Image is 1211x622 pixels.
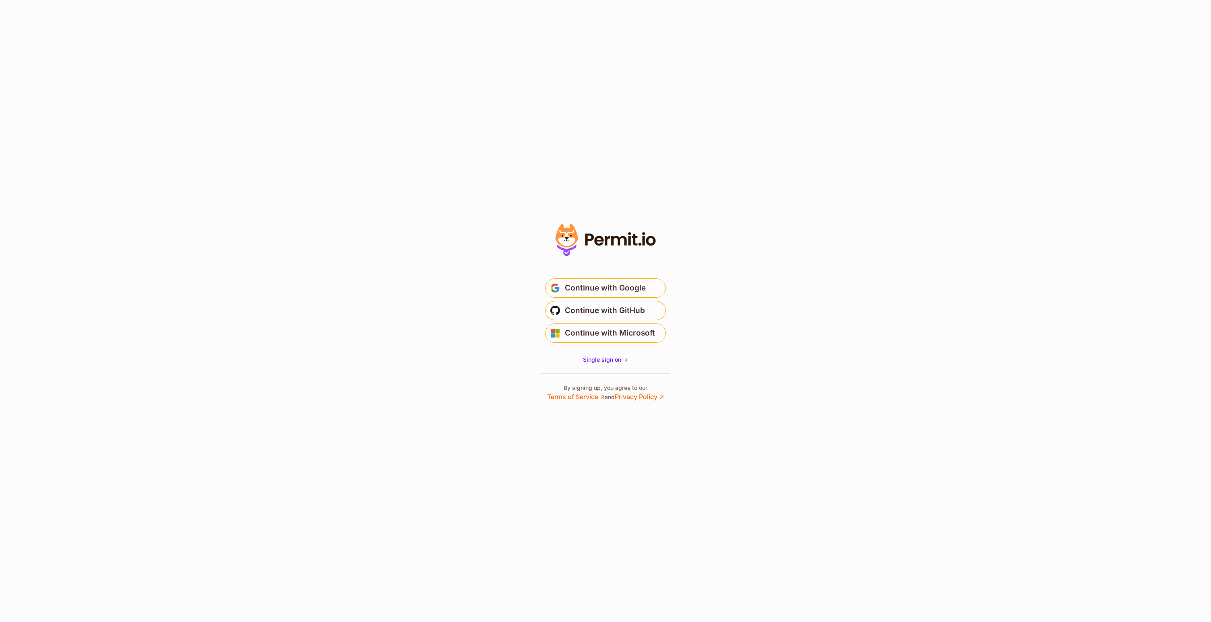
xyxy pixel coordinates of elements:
button: Continue with GitHub [545,301,666,320]
span: Continue with GitHub [565,304,645,317]
span: Continue with Google [565,282,646,295]
a: Privacy Policy ↗ [615,393,664,401]
a: Single sign on -> [583,356,628,364]
button: Continue with Google [545,278,666,298]
span: Single sign on -> [583,356,628,363]
p: By signing up, you agree to our and [547,384,664,402]
a: Terms of Service ↗ [547,393,605,401]
button: Continue with Microsoft [545,323,666,343]
span: Continue with Microsoft [565,327,655,340]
